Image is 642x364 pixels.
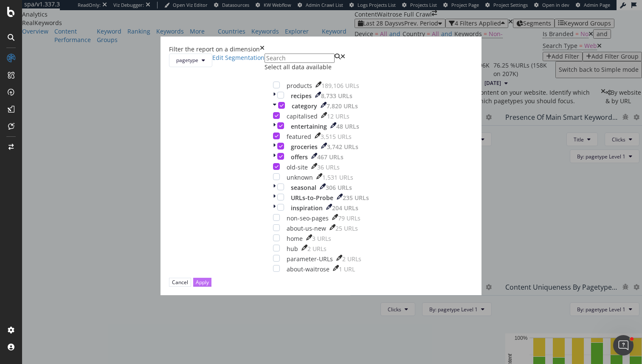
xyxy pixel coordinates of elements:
div: 79 URLs [338,214,360,223]
div: offers [291,153,308,161]
div: non-seo-pages [287,214,329,223]
div: about-waitrose [287,265,329,274]
button: pagetype [169,54,212,67]
div: 467 URLs [317,153,344,161]
div: Cancel [172,279,188,286]
div: products [287,82,312,90]
div: about-us-new [287,224,326,233]
input: Search [265,54,335,63]
div: seasonal [291,183,316,192]
div: 204 URLs [332,204,358,212]
div: old-site [287,163,308,172]
div: unknown [287,173,313,182]
div: Select all data available [265,63,377,71]
div: times [260,45,265,54]
div: 3 URLs [312,234,331,243]
div: 12 URLs [327,112,349,121]
div: 3,742 URLs [327,143,358,151]
div: 2 URLs [342,255,361,263]
div: hub [287,245,298,253]
div: 235 URLs [343,194,369,202]
div: entertaining [291,122,327,131]
div: category [292,102,317,110]
button: Apply [193,278,211,287]
div: 306 URLs [326,183,352,192]
div: featured [287,133,311,141]
div: recipes [291,92,312,100]
div: URLs-to-Probe [291,194,333,202]
div: Apply [196,279,209,286]
div: 1,531 URLs [322,173,353,182]
span: pagetype [176,56,198,64]
div: 3,515 URLs [321,133,352,141]
div: modal [160,37,481,295]
div: inspiration [291,204,323,212]
div: parameter-URLs [287,255,333,263]
div: 36 URLs [317,163,340,172]
div: 1 URL [339,265,355,274]
div: 189,106 URLs [321,82,359,90]
div: Filter the report on a dimension [169,45,260,54]
div: groceries [291,143,318,151]
a: Edit Segmentation [212,54,265,67]
div: 7,820 URLs [327,102,358,110]
button: Cancel [169,278,191,287]
div: 48 URLs [336,122,359,131]
div: home [287,234,303,243]
div: 25 URLs [335,224,358,233]
div: 2 URLs [307,245,327,253]
div: 8,733 URLs [321,92,352,100]
div: capitalised [287,112,318,121]
iframe: Intercom live chat [613,335,634,356]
